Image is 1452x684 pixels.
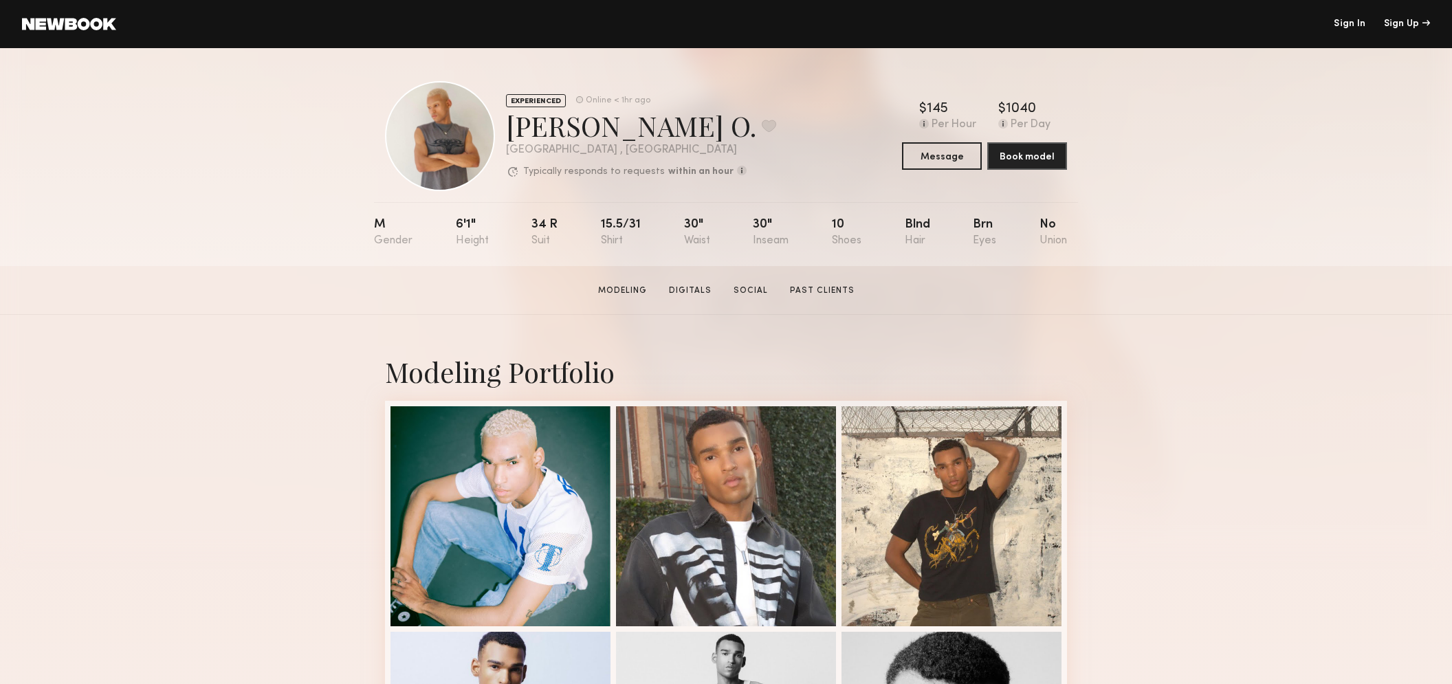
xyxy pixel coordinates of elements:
[506,94,566,107] div: EXPERIENCED
[601,219,641,247] div: 15.5/31
[593,285,652,297] a: Modeling
[1039,219,1067,247] div: No
[684,219,710,247] div: 30"
[1334,19,1365,29] a: Sign In
[1011,119,1050,131] div: Per Day
[932,119,976,131] div: Per Hour
[1384,19,1430,29] div: Sign Up
[531,219,558,247] div: 34 r
[506,107,776,144] div: [PERSON_NAME] O.
[973,219,996,247] div: Brn
[456,219,489,247] div: 6'1"
[987,142,1067,170] button: Book model
[586,96,650,105] div: Online < 1hr ago
[784,285,860,297] a: Past Clients
[832,219,861,247] div: 10
[728,285,773,297] a: Social
[998,102,1006,116] div: $
[523,167,665,177] p: Typically responds to requests
[506,144,776,156] div: [GEOGRAPHIC_DATA] , [GEOGRAPHIC_DATA]
[385,353,1067,390] div: Modeling Portfolio
[668,167,734,177] b: within an hour
[753,219,789,247] div: 30"
[374,219,412,247] div: M
[902,142,982,170] button: Message
[905,219,930,247] div: Blnd
[927,102,948,116] div: 145
[919,102,927,116] div: $
[1006,102,1036,116] div: 1040
[663,285,717,297] a: Digitals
